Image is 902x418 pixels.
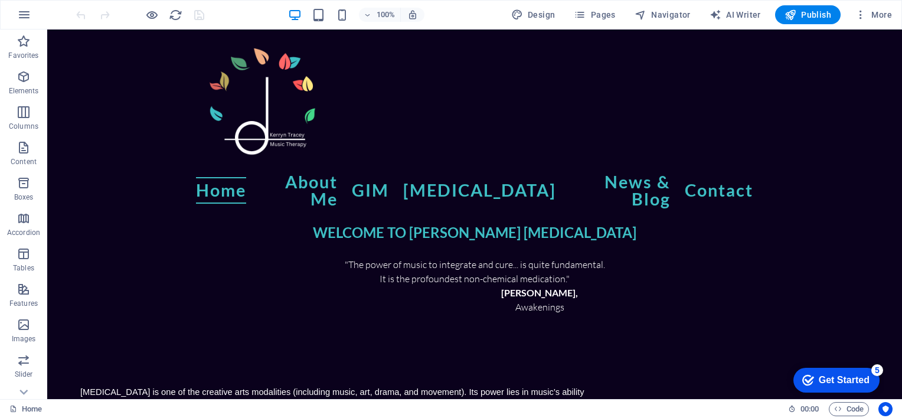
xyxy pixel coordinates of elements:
[9,122,38,131] p: Columns
[13,263,34,273] p: Tables
[11,157,37,166] p: Content
[710,9,761,21] span: AI Writer
[9,86,39,96] p: Elements
[7,228,40,237] p: Accordion
[168,8,182,22] button: reload
[8,51,38,60] p: Favorites
[12,334,36,344] p: Images
[635,9,691,21] span: Navigator
[169,8,182,22] i: Reload page
[9,402,42,416] a: Click to cancel selection. Double-click to open Pages
[855,9,892,21] span: More
[630,5,695,24] button: Navigator
[511,9,555,21] span: Design
[785,9,831,21] span: Publish
[850,5,897,24] button: More
[506,5,560,24] div: Design (Ctrl+Alt+Y)
[834,402,864,416] span: Code
[506,5,560,24] button: Design
[809,404,811,413] span: :
[775,5,841,24] button: Publish
[9,299,38,308] p: Features
[829,402,869,416] button: Code
[878,402,893,416] button: Usercentrics
[788,402,819,416] h6: Session time
[359,8,401,22] button: 100%
[377,8,396,22] h6: 100%
[145,8,159,22] button: Click here to leave preview mode and continue editing
[35,13,86,24] div: Get Started
[87,2,99,14] div: 5
[705,5,766,24] button: AI Writer
[14,192,34,202] p: Boxes
[407,9,418,20] i: On resize automatically adjust zoom level to fit chosen device.
[800,402,819,416] span: 00 00
[15,370,33,379] p: Slider
[574,9,615,21] span: Pages
[569,5,620,24] button: Pages
[9,6,96,31] div: Get Started 5 items remaining, 0% complete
